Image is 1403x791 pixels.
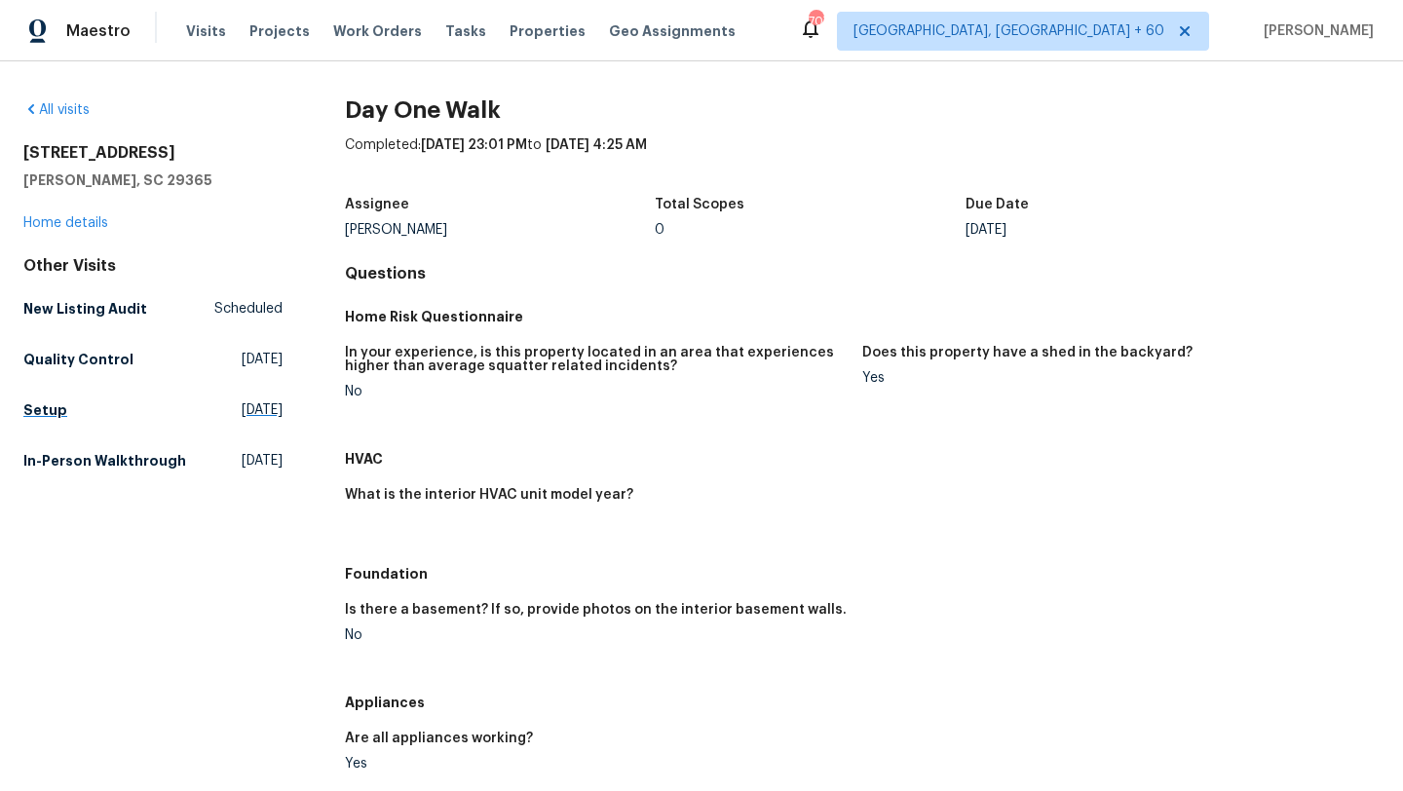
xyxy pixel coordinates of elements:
div: [PERSON_NAME] [345,223,656,237]
h2: [STREET_ADDRESS] [23,143,283,163]
h5: Setup [23,400,67,420]
div: Completed: to [345,135,1380,186]
h5: What is the interior HVAC unit model year? [345,488,633,502]
a: All visits [23,103,90,117]
div: No [345,628,847,642]
div: 0 [655,223,966,237]
div: Yes [862,371,1364,385]
a: New Listing AuditScheduled [23,291,283,326]
h4: Questions [345,264,1380,283]
a: Quality Control[DATE] [23,342,283,377]
h5: Quality Control [23,350,133,369]
span: [GEOGRAPHIC_DATA], [GEOGRAPHIC_DATA] + 60 [853,21,1164,41]
h5: Appliances [345,693,1380,712]
span: [DATE] 4:25 AM [546,138,647,152]
span: [DATE] [242,451,283,471]
h5: Is there a basement? If so, provide photos on the interior basement walls. [345,603,847,617]
h5: New Listing Audit [23,299,147,319]
div: Yes [345,757,847,771]
h5: Are all appliances working? [345,732,533,745]
h5: HVAC [345,449,1380,469]
span: [DATE] [242,400,283,420]
div: Other Visits [23,256,283,276]
a: In-Person Walkthrough[DATE] [23,443,283,478]
h5: Does this property have a shed in the backyard? [862,346,1193,359]
span: Tasks [445,24,486,38]
span: [DATE] 23:01 PM [421,138,527,152]
span: Scheduled [214,299,283,319]
span: Geo Assignments [609,21,736,41]
a: Home details [23,216,108,230]
div: [DATE] [966,223,1276,237]
h5: Assignee [345,198,409,211]
span: Maestro [66,21,131,41]
span: [DATE] [242,350,283,369]
a: Setup[DATE] [23,393,283,428]
h5: In your experience, is this property located in an area that experiences higher than average squa... [345,346,847,373]
div: 707 [809,12,822,31]
span: Work Orders [333,21,422,41]
h5: Home Risk Questionnaire [345,307,1380,326]
h2: Day One Walk [345,100,1380,120]
h5: Due Date [966,198,1029,211]
span: Properties [510,21,586,41]
div: No [345,385,847,398]
h5: Foundation [345,564,1380,584]
span: Visits [186,21,226,41]
span: Projects [249,21,310,41]
h5: [PERSON_NAME], SC 29365 [23,170,283,190]
h5: In-Person Walkthrough [23,451,186,471]
span: [PERSON_NAME] [1256,21,1374,41]
h5: Total Scopes [655,198,744,211]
